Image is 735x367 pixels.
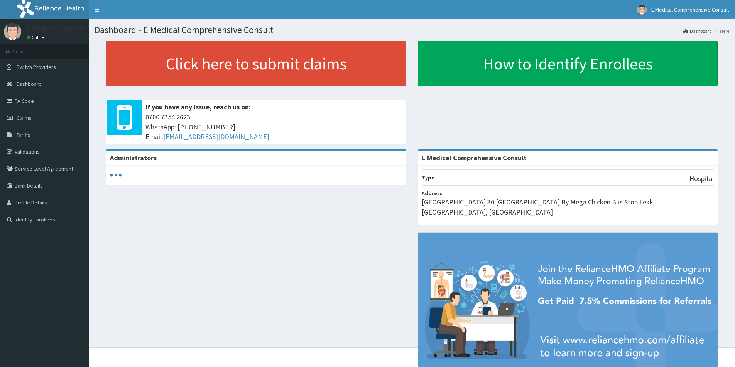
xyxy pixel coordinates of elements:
[17,64,56,70] span: Switch Providers
[689,174,714,184] p: Hospital
[27,25,128,32] p: E Medical Comprehensive Consult
[17,131,30,138] span: Tariffs
[17,80,42,87] span: Dashboard
[713,28,729,34] li: Here
[683,28,712,34] a: Dashboard
[27,35,46,40] a: Online
[95,25,729,35] h1: Dashboard - E Medical Comprehensive Consult
[422,153,527,162] strong: E Medical Comprehensive Consult
[422,174,434,181] b: Type
[106,41,406,86] a: Click here to submit claims
[637,5,647,15] img: User Image
[418,41,718,86] a: How to Identify Enrollees
[110,153,157,162] b: Administrators
[145,112,402,142] span: 0700 7354 2623 WhatsApp: [PHONE_NUMBER] Email:
[17,114,32,121] span: Claims
[651,6,729,13] span: E Medical Comprehensive Consult
[422,197,714,217] p: [GEOGRAPHIC_DATA] 30 [GEOGRAPHIC_DATA] By Mega Chicken Bus Stop Lekki-[GEOGRAPHIC_DATA], [GEOGRAP...
[145,102,251,111] b: If you have any issue, reach us on:
[4,23,21,40] img: User Image
[422,190,443,197] b: Address
[163,132,269,141] a: [EMAIL_ADDRESS][DOMAIN_NAME]
[110,169,122,181] svg: audio-loading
